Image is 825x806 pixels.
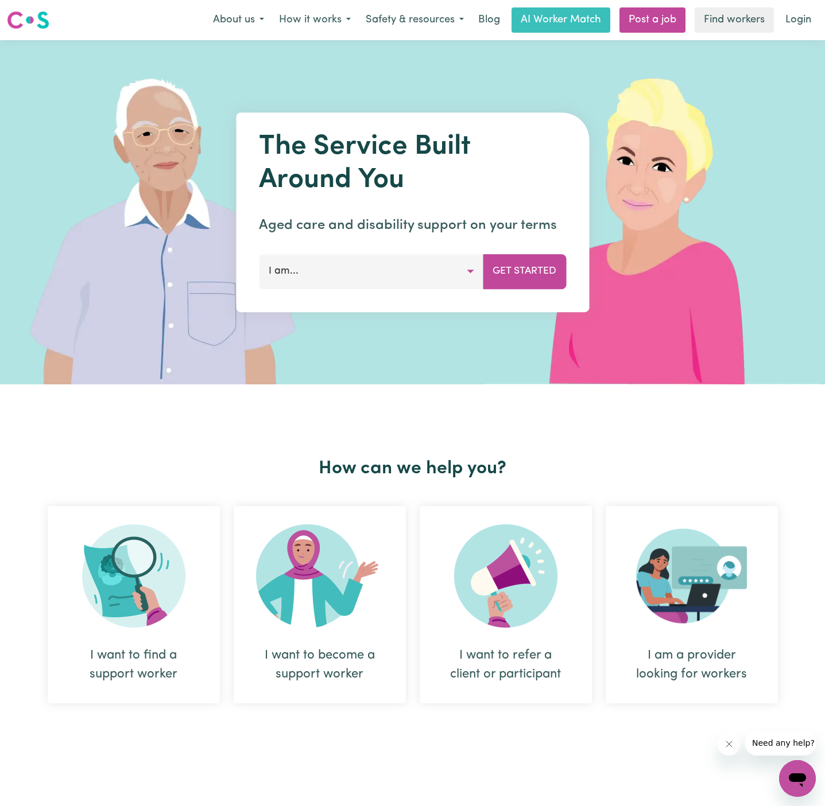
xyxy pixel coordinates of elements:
[259,215,566,236] p: Aged care and disability support on your terms
[259,131,566,197] h1: The Service Built Around You
[259,254,483,289] button: I am...
[745,730,816,756] iframe: Message from company
[606,506,778,703] div: I am a provider looking for workers
[256,524,384,628] img: Become Worker
[234,506,406,703] div: I want to become a support worker
[272,8,358,32] button: How it works
[483,254,566,289] button: Get Started
[447,646,564,684] div: I want to refer a client or participant
[633,646,750,684] div: I am a provider looking for workers
[778,7,818,33] a: Login
[636,524,747,628] img: Provider
[695,7,774,33] a: Find workers
[7,7,49,33] a: Careseekers logo
[619,7,685,33] a: Post a job
[779,760,816,797] iframe: Button to launch messaging window
[48,506,220,703] div: I want to find a support worker
[420,506,592,703] div: I want to refer a client or participant
[75,646,192,684] div: I want to find a support worker
[358,8,471,32] button: Safety & resources
[261,646,378,684] div: I want to become a support worker
[512,7,610,33] a: AI Worker Match
[454,524,557,628] img: Refer
[41,458,785,480] h2: How can we help you?
[82,524,185,628] img: Search
[471,7,507,33] a: Blog
[718,733,741,756] iframe: Close message
[206,8,272,32] button: About us
[7,10,49,30] img: Careseekers logo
